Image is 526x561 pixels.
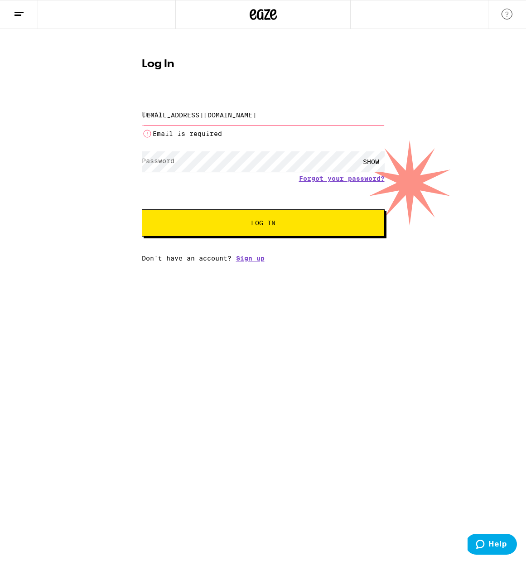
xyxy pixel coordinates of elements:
a: Forgot your password? [299,175,385,182]
span: Log In [251,220,275,226]
li: Email is required [142,128,385,139]
div: SHOW [357,151,385,172]
label: Email [142,111,162,118]
iframe: Opens a widget where you can find more information [468,534,517,556]
a: Sign up [236,255,265,262]
h1: Log In [142,59,385,70]
div: Don't have an account? [142,255,385,262]
label: Password [142,157,174,164]
button: Log In [142,209,385,237]
input: Email [142,105,385,125]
